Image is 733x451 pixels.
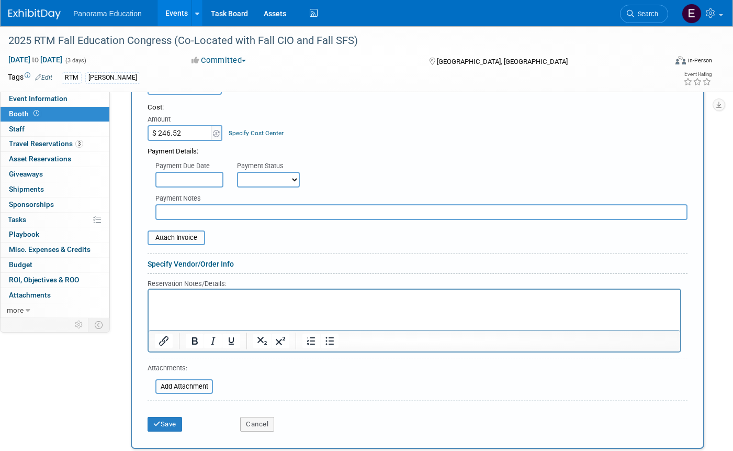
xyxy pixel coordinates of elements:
[9,139,83,148] span: Travel Reservations
[321,334,339,348] button: Bullet list
[1,243,109,257] a: Misc. Expenses & Credits
[8,215,26,224] span: Tasks
[9,170,43,178] span: Giveaways
[155,194,687,204] div: Payment Notes
[7,306,24,314] span: more
[1,182,109,197] a: Shipments
[1,258,109,272] a: Budget
[85,72,140,83] div: [PERSON_NAME]
[1,137,109,151] a: Travel Reservations3
[188,55,250,66] button: Committed
[687,57,712,64] div: In-Person
[1,213,109,227] a: Tasks
[253,334,271,348] button: Subscript
[88,318,110,332] td: Toggle Event Tabs
[9,125,25,133] span: Staff
[302,334,320,348] button: Numbered list
[148,417,182,432] button: Save
[8,9,61,19] img: ExhibitDay
[9,185,44,193] span: Shipments
[148,260,234,268] a: Specify Vendor/Order Info
[9,291,51,299] span: Attachments
[682,4,702,24] img: External Events Calendar
[222,334,240,348] button: Underline
[634,10,658,18] span: Search
[75,140,83,148] span: 3
[9,245,91,254] span: Misc. Expenses & Credits
[437,58,568,65] span: [GEOGRAPHIC_DATA], [GEOGRAPHIC_DATA]
[1,92,109,106] a: Event Information
[73,9,142,18] span: Panorama Education
[8,72,52,84] td: Tags
[31,109,41,117] span: Booth not reserved yet
[30,56,40,64] span: to
[70,318,88,332] td: Personalize Event Tab Strip
[62,72,82,83] div: RTM
[204,334,222,348] button: Italic
[620,5,668,23] a: Search
[675,56,686,64] img: Format-Inperson.png
[683,72,712,77] div: Event Rating
[9,276,79,284] span: ROI, Objectives & ROO
[1,227,109,242] a: Playbook
[9,155,71,163] span: Asset Reservations
[1,152,109,167] a: Asset Reservations
[155,334,173,348] button: Insert/edit link
[1,122,109,137] a: Staff
[9,230,39,238] span: Playbook
[608,54,712,70] div: Event Format
[148,364,213,376] div: Attachments:
[148,278,681,289] div: Reservation Notes/Details:
[1,288,109,303] a: Attachments
[148,141,687,157] div: Payment Details:
[1,107,109,122] a: Booth
[1,303,109,318] a: more
[64,57,86,64] span: (3 days)
[186,334,204,348] button: Bold
[149,290,680,330] iframe: Rich Text Area
[9,200,54,208] span: Sponsorships
[155,161,221,172] div: Payment Due Date
[229,129,284,137] a: Specify Cost Center
[8,55,63,64] span: [DATE] [DATE]
[35,74,52,81] a: Edit
[148,103,687,113] div: Cost:
[237,161,307,172] div: Payment Status
[1,167,109,182] a: Giveaways
[9,109,41,118] span: Booth
[148,115,223,125] div: Amount
[240,417,274,432] button: Cancel
[1,273,109,288] a: ROI, Objectives & ROO
[5,31,652,50] div: 2025 RTM Fall Education Congress (Co-Located with Fall CIO and Fall SFS)
[1,197,109,212] a: Sponsorships
[9,260,32,269] span: Budget
[272,334,289,348] button: Superscript
[9,94,67,103] span: Event Information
